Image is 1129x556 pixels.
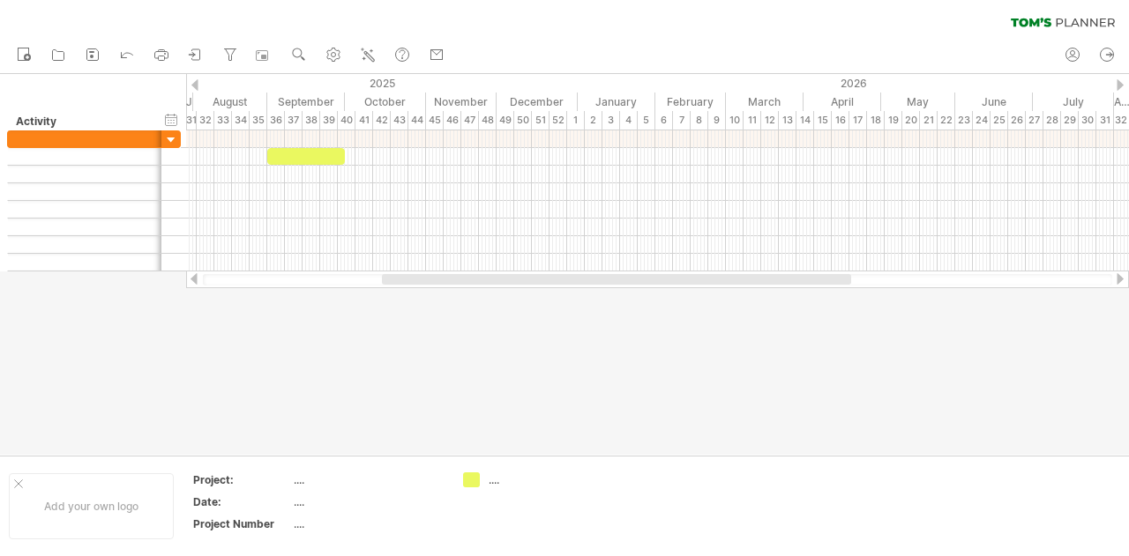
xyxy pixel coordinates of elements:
div: 46 [444,111,461,130]
div: Add your own logo [9,473,174,539]
div: 1 [567,111,585,130]
div: 10 [726,111,744,130]
div: October 2025 [345,93,426,111]
div: 49 [497,111,514,130]
div: 2 [585,111,602,130]
div: 38 [303,111,320,130]
div: 24 [973,111,991,130]
div: 45 [426,111,444,130]
div: 12 [761,111,779,130]
div: 30 [1079,111,1096,130]
div: August 2025 [193,93,267,111]
div: 17 [849,111,867,130]
div: 22 [938,111,955,130]
div: Activity [16,113,152,130]
div: 15 [814,111,832,130]
div: .... [489,472,585,487]
div: April 2026 [804,93,881,111]
div: .... [294,516,442,531]
div: 20 [902,111,920,130]
div: 31 [179,111,197,130]
div: 3 [602,111,620,130]
div: 5 [638,111,655,130]
div: 25 [991,111,1008,130]
div: 6 [655,111,673,130]
div: May 2026 [881,93,955,111]
div: 32 [197,111,214,130]
div: 18 [867,111,885,130]
div: 40 [338,111,355,130]
div: Project Number [193,516,290,531]
div: 39 [320,111,338,130]
div: 4 [620,111,638,130]
div: 26 [1008,111,1026,130]
div: 47 [461,111,479,130]
div: 29 [1061,111,1079,130]
div: 41 [355,111,373,130]
div: 37 [285,111,303,130]
div: 44 [408,111,426,130]
div: December 2025 [497,93,578,111]
div: November 2025 [426,93,497,111]
div: March 2026 [726,93,804,111]
div: 14 [796,111,814,130]
div: 43 [391,111,408,130]
div: 34 [232,111,250,130]
div: July 2026 [1033,93,1114,111]
div: .... [294,472,442,487]
div: 36 [267,111,285,130]
div: 42 [373,111,391,130]
div: 8 [691,111,708,130]
div: 21 [920,111,938,130]
div: 11 [744,111,761,130]
div: 7 [673,111,691,130]
div: September 2025 [267,93,345,111]
div: 27 [1026,111,1043,130]
div: Date: [193,494,290,509]
div: .... [294,494,442,509]
div: 13 [779,111,796,130]
div: January 2026 [578,93,655,111]
div: Project: [193,472,290,487]
div: 33 [214,111,232,130]
div: February 2026 [655,93,726,111]
div: 50 [514,111,532,130]
div: 9 [708,111,726,130]
div: 16 [832,111,849,130]
div: 51 [532,111,550,130]
div: 19 [885,111,902,130]
div: 52 [550,111,567,130]
div: June 2026 [955,93,1033,111]
div: 48 [479,111,497,130]
div: 23 [955,111,973,130]
div: 35 [250,111,267,130]
div: 31 [1096,111,1114,130]
div: 28 [1043,111,1061,130]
